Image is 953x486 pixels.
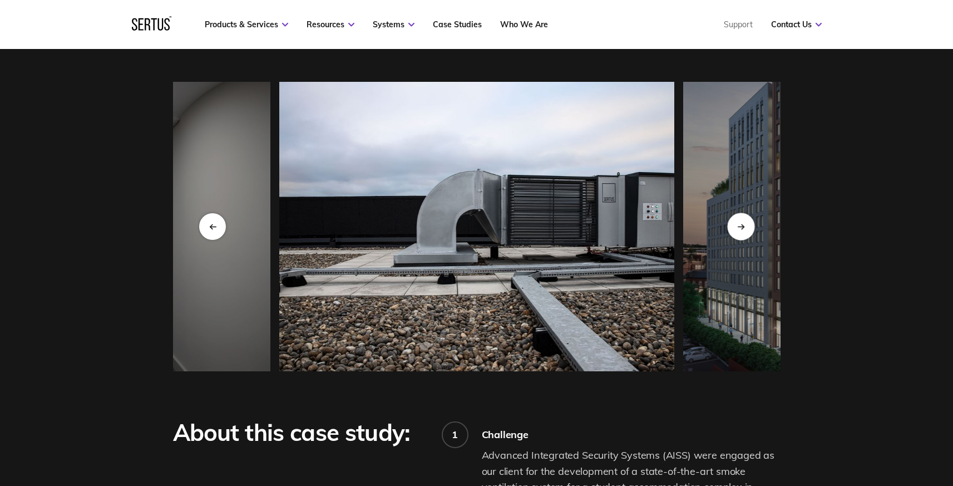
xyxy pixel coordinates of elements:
[307,19,354,30] a: Resources
[433,19,482,30] a: Case Studies
[500,19,548,30] a: Who We Are
[482,428,781,441] div: Challenge
[452,428,458,441] div: 1
[727,213,754,240] div: Next slide
[199,213,226,240] div: Previous slide
[724,19,753,30] a: Support
[279,82,674,371] img: air-inlet-0w9a9837-web-res.jpg
[753,357,953,486] iframe: Chat Widget
[173,419,426,446] div: About this case study:
[205,19,288,30] a: Products & Services
[373,19,414,30] a: Systems
[771,19,822,30] a: Contact Us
